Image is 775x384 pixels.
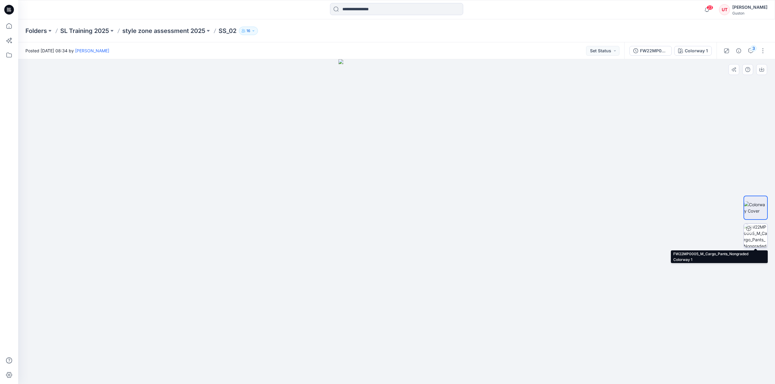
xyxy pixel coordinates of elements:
[25,47,109,54] span: Posted [DATE] 08:34 by
[685,47,708,54] div: Colorway 1
[25,27,47,35] a: Folders
[75,48,109,53] a: [PERSON_NAME]
[750,45,757,51] div: 3
[239,27,258,35] button: 16
[640,47,668,54] div: FW22MP0005_M_Cargo_Pants_Nongraded
[719,4,730,15] div: UT
[732,4,767,11] div: [PERSON_NAME]
[246,28,250,34] p: 16
[734,46,744,56] button: Details
[674,46,712,56] button: Colorway 1
[60,27,109,35] a: SL Training 2025
[707,5,713,10] span: 23
[629,46,672,56] button: FW22MP0005_M_Cargo_Pants_Nongraded
[732,11,767,15] div: Guston
[746,46,756,56] button: 3
[744,201,767,214] img: Colorway Cover
[122,27,205,35] a: style zone assessment 2025
[219,27,236,35] p: SS_02
[744,224,767,247] img: FW22MP0005_M_Cargo_Pants_Nongraded Colorway 1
